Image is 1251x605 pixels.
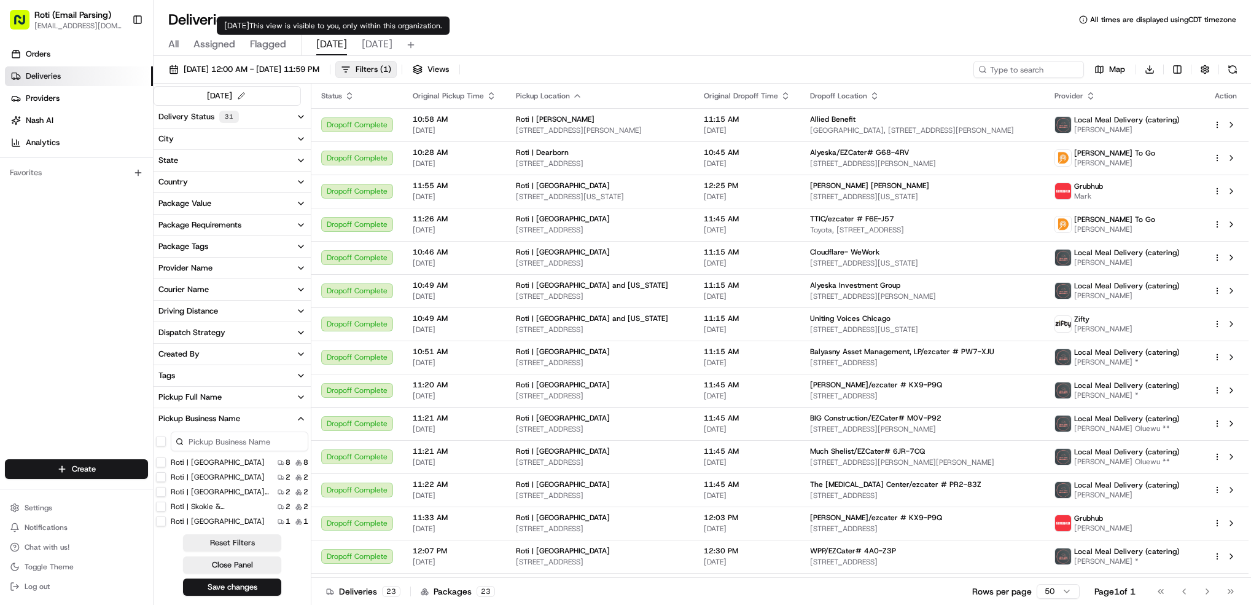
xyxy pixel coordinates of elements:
button: Pickup Business Name [154,408,311,429]
div: 23 [382,586,400,597]
span: Deliveries [26,71,61,82]
span: 11:45 AM [704,413,790,423]
span: [STREET_ADDRESS] [516,424,684,434]
span: [DATE] [704,125,790,135]
span: 10:49 AM [413,314,496,323]
span: [PERSON_NAME] [1074,291,1180,301]
span: Pickup Location [516,91,570,101]
span: Much Shelist/EZCater# 6JR-7CQ [810,446,925,456]
div: Tags [158,370,175,381]
span: [PERSON_NAME] [1074,490,1180,500]
span: All times are displayed using CDT timezone [1090,15,1236,25]
button: Package Tags [154,236,311,257]
span: [STREET_ADDRESS][US_STATE] [810,325,1035,334]
span: 12:25 PM [704,181,790,191]
span: 2 [286,502,290,512]
button: Create [5,459,148,479]
span: 11:15 AM [704,347,790,357]
div: 23 [477,586,495,597]
button: Settings [5,499,148,516]
span: Assigned [193,37,235,52]
button: Provider Name [154,258,311,279]
span: [DATE] [413,358,496,368]
span: [STREET_ADDRESS] [516,491,684,500]
button: Roti (Email Parsing)[EMAIL_ADDRESS][DOMAIN_NAME] [5,5,127,34]
span: [PERSON_NAME] [1074,224,1155,234]
span: [STREET_ADDRESS] [516,524,684,534]
span: Toggle Theme [25,562,74,572]
div: Favorites [5,163,148,183]
div: Created By [158,349,200,360]
span: Roti | [GEOGRAPHIC_DATA] [516,181,610,191]
span: Analytics [26,137,60,148]
span: [PERSON_NAME] [1074,158,1155,168]
span: [DATE] [704,291,790,301]
span: 11:15 AM [704,314,790,323]
span: Roti | [GEOGRAPHIC_DATA] and [US_STATE] [516,280,668,290]
label: Roti | [GEOGRAPHIC_DATA] [171,516,265,526]
span: 2 [303,472,308,482]
button: Pickup Full Name [154,387,311,408]
span: [DATE] [704,391,790,401]
button: Driving Distance [154,301,311,322]
button: Notifications [5,519,148,536]
span: Original Pickup Time [413,91,484,101]
button: [DATE] 12:00 AM - [DATE] 11:59 PM [163,61,325,78]
button: Chat with us! [5,539,148,556]
span: 11:33 AM [413,513,496,523]
div: Provider Name [158,263,212,274]
button: Country [154,172,311,192]
img: lmd_logo.png [1055,250,1071,266]
span: [STREET_ADDRESS] [810,358,1035,368]
span: 11:55 AM [413,181,496,191]
button: Courier Name [154,279,311,300]
span: [STREET_ADDRESS] [516,325,684,334]
span: Notifications [25,523,68,532]
img: zifty-logo-trans-sq.png [1055,316,1071,332]
span: [STREET_ADDRESS] [516,358,684,368]
a: Orders [5,44,153,64]
span: 10:49 AM [413,280,496,290]
span: 1 [286,516,290,526]
button: Created By [154,344,311,365]
span: [PERSON_NAME] * [1074,357,1180,367]
span: [PERSON_NAME] * [1074,390,1180,400]
span: Mark [1074,191,1103,201]
span: [DATE] [704,258,790,268]
img: ddtg_logo_v2.png [1055,216,1071,232]
span: [STREET_ADDRESS] [516,457,684,467]
button: [EMAIL_ADDRESS][DOMAIN_NAME] [34,21,122,31]
span: Grubhub [1074,181,1103,191]
span: 2 [286,472,290,482]
button: Dispatch Strategy [154,322,311,343]
span: [STREET_ADDRESS][PERSON_NAME] [810,291,1035,301]
div: Package Tags [158,241,208,252]
span: Map [1109,64,1125,75]
span: Balyasny Asset Management, LP/ezcater # PW7-XJU [810,347,994,357]
img: lmd_logo.png [1055,449,1071,465]
span: 12:03 PM [704,513,790,523]
span: [DATE] [362,37,392,52]
span: Provider [1054,91,1083,101]
span: [DATE] [704,159,790,168]
button: Toggle Theme [5,558,148,575]
span: Local Meal Delivery (catering) [1074,480,1180,490]
p: Rows per page [972,585,1032,598]
span: [STREET_ADDRESS][US_STATE] [810,258,1035,268]
span: [DATE] [413,491,496,500]
button: Log out [5,578,148,595]
span: [DATE] [316,37,347,52]
span: [DATE] [704,557,790,567]
button: State [154,150,311,171]
span: Create [72,464,96,475]
button: Roti (Email Parsing) [34,9,111,21]
a: Deliveries [5,66,153,86]
span: Roti | [GEOGRAPHIC_DATA] [516,480,610,489]
span: [DATE] [413,258,496,268]
span: 8 [303,457,308,467]
span: [PERSON_NAME] Oluewu ** [1074,424,1180,433]
span: [DATE] [704,424,790,434]
span: Roti | [GEOGRAPHIC_DATA] [516,446,610,456]
span: 12:07 PM [413,546,496,556]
